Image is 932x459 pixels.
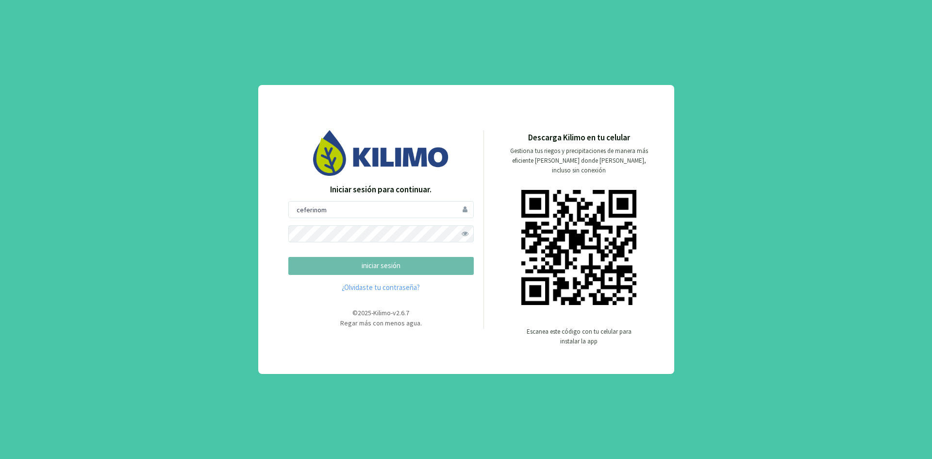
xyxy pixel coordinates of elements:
[288,184,474,196] p: Iniciar sesión para continuar.
[288,201,474,218] input: Usuario
[393,308,409,317] span: v2.6.7
[288,282,474,293] a: ¿Olvidaste tu contraseña?
[358,308,371,317] span: 2025
[521,190,636,305] img: qr code
[528,132,630,144] p: Descarga Kilimo en tu celular
[313,130,449,175] img: Image
[352,308,358,317] span: ©
[526,327,632,346] p: Escanea este código con tu celular para instalar la app
[288,257,474,275] button: iniciar sesión
[373,308,391,317] span: Kilimo
[391,308,393,317] span: -
[371,308,373,317] span: -
[340,319,422,327] span: Regar más con menos agua.
[504,146,654,175] p: Gestiona tus riegos y precipitaciones de manera más eficiente [PERSON_NAME] donde [PERSON_NAME], ...
[297,260,466,272] p: iniciar sesión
